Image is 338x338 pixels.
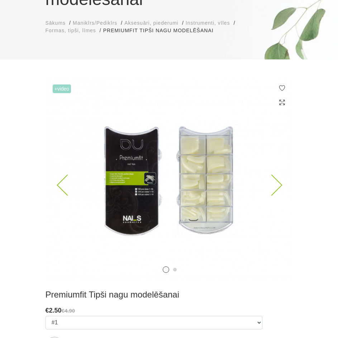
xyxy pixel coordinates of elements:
[46,28,96,33] span: Formas, tipši, līmes
[186,19,230,27] a: Instrumenti, vīles
[46,27,96,34] a: Formas, tipši, līmes
[124,20,178,26] span: Aksesuāri, piederumi
[46,307,49,314] span: €
[46,289,293,300] h3: Premiumfit Tipši nagu modelēšanai
[53,84,71,93] span: +Video
[73,20,117,26] span: Manikīrs/Pedikīrs
[73,19,117,27] a: Manikīrs/Pedikīrs
[124,19,178,27] a: Aksesuāri, piederumi
[62,308,75,314] s: €4.90
[49,307,62,314] span: 2.50
[46,19,66,27] a: Sākums
[163,266,169,273] button: 1 of 2
[186,20,230,26] span: Instrumenti, vīles
[173,268,177,271] button: 2 of 2
[46,77,293,279] img: ...
[46,20,66,26] span: Sākums
[103,27,221,34] li: Premiumfit Tipši nagu modelēšanai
